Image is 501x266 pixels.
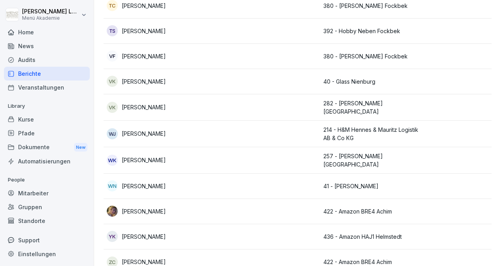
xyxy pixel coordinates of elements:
[122,103,166,111] p: [PERSON_NAME]
[107,231,118,242] div: YK
[4,100,90,112] p: Library
[122,129,166,138] p: [PERSON_NAME]
[122,77,166,86] p: [PERSON_NAME]
[4,154,90,168] a: Automatisierungen
[323,2,425,10] p: 380 - [PERSON_NAME] Fockbek
[4,126,90,140] a: Pfade
[323,27,425,35] p: 392 - Hobby Neben Fockbek
[323,182,425,190] p: 41 - [PERSON_NAME]
[74,143,87,152] div: New
[323,152,425,169] p: 257 - [PERSON_NAME] [GEOGRAPHIC_DATA]
[323,258,425,266] p: 422 - Amazon BRE4 Achim
[323,77,425,86] p: 40 - Glass Nienburg
[4,140,90,155] a: DokumenteNew
[107,51,118,62] div: VF
[122,182,166,190] p: [PERSON_NAME]
[4,200,90,214] a: Gruppen
[4,81,90,94] a: Veranstaltungen
[107,206,118,217] img: e0wl50cpsvh12f3vi1ufry38.png
[4,214,90,228] a: Standorte
[122,2,166,10] p: [PERSON_NAME]
[4,112,90,126] a: Kurse
[323,207,425,215] p: 422 - Amazon BRE4 Achim
[4,67,90,81] a: Berichte
[4,174,90,186] p: People
[122,52,166,60] p: [PERSON_NAME]
[4,186,90,200] a: Mitarbeiter
[4,53,90,67] a: Audits
[107,102,118,113] div: VK
[22,8,80,15] p: [PERSON_NAME] Lange
[107,76,118,87] div: VK
[122,207,166,215] p: [PERSON_NAME]
[122,156,166,164] p: [PERSON_NAME]
[4,140,90,155] div: Dokumente
[107,25,118,36] div: TS
[22,15,80,21] p: Menü Akademie
[107,155,118,166] div: WK
[4,25,90,39] a: Home
[4,233,90,247] div: Support
[323,99,425,116] p: 282 - [PERSON_NAME][GEOGRAPHIC_DATA]
[323,232,425,241] p: 436 - Amazon HAJ1 Helmstedt
[107,128,118,139] div: WJ
[122,232,166,241] p: [PERSON_NAME]
[4,247,90,261] a: Einstellungen
[122,258,166,266] p: [PERSON_NAME]
[4,39,90,53] a: News
[323,126,425,142] p: 214 - H&M Hennes & Mauritz Logistik AB & Co KG
[323,52,425,60] p: 380 - [PERSON_NAME] Fockbek
[107,180,118,191] div: WN
[122,27,166,35] p: [PERSON_NAME]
